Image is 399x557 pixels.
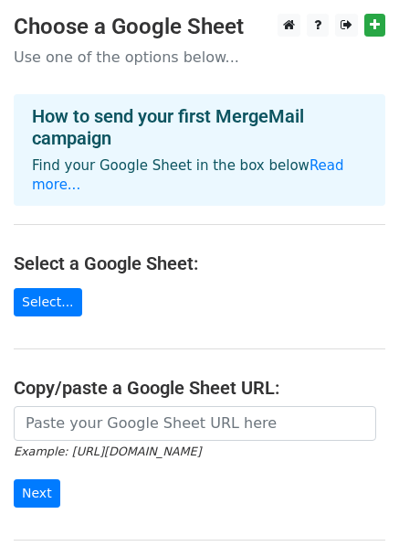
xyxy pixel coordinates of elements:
[32,156,367,195] p: Find your Google Sheet in the box below
[14,252,385,274] h4: Select a Google Sheet:
[14,377,385,399] h4: Copy/paste a Google Sheet URL:
[14,479,60,508] input: Next
[14,445,201,458] small: Example: [URL][DOMAIN_NAME]
[32,157,344,193] a: Read more...
[14,288,82,316] a: Select...
[14,406,376,441] input: Paste your Google Sheet URL here
[14,48,385,67] p: Use one of the options below...
[32,105,367,149] h4: How to send your first MergeMail campaign
[14,14,385,40] h3: Choose a Google Sheet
